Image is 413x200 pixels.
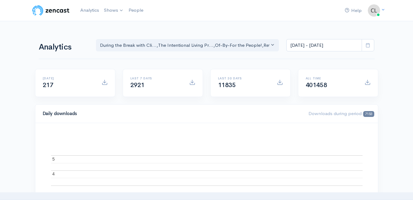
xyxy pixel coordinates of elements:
[306,77,357,80] h6: All time
[43,130,371,192] svg: A chart.
[218,81,236,89] span: 11835
[43,111,301,116] h4: Daily downloads
[130,81,145,89] span: 2921
[100,42,270,49] div: During the Break with Cli... , The Intentional Living Pr... , Of-By-For the People! , Rethink - R...
[78,4,101,17] a: Analytics
[286,39,362,52] input: analytics date range selector
[39,43,89,52] h1: Analytics
[392,179,407,194] iframe: gist-messenger-bubble-iframe
[368,4,380,17] img: ...
[308,110,374,116] span: Downloads during period:
[43,81,54,89] span: 217
[101,4,126,17] a: Shows
[363,111,374,117] span: 7153
[130,77,182,80] h6: Last 7 days
[43,77,94,80] h6: [DATE]
[306,81,327,89] span: 401458
[342,4,364,17] a: Help
[96,39,279,52] button: During the Break with Cli..., The Intentional Living Pr..., Of-By-For the People!, Rethink - Rese...
[126,4,146,17] a: People
[218,77,269,80] h6: Last 30 days
[52,171,55,176] text: 4
[52,156,55,161] text: 5
[31,4,70,17] img: ZenCast Logo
